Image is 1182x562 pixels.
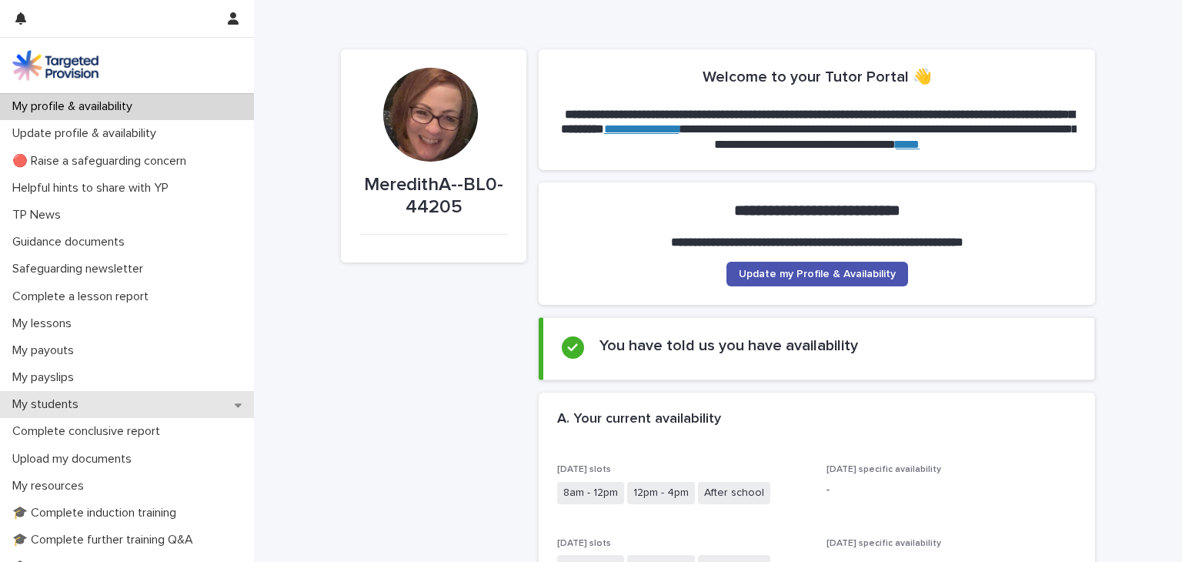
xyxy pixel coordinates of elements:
p: My students [6,397,91,412]
span: 12pm - 4pm [627,482,695,504]
p: My payouts [6,343,86,358]
p: My profile & availability [6,99,145,114]
p: Helpful hints to share with YP [6,181,181,196]
p: My resources [6,479,96,493]
span: [DATE] slots [557,539,611,548]
span: [DATE] slots [557,465,611,474]
span: Update my Profile & Availability [739,269,896,279]
p: MeredithA--BL0-44205 [359,174,508,219]
p: My payslips [6,370,86,385]
p: Safeguarding newsletter [6,262,155,276]
p: Complete conclusive report [6,424,172,439]
p: 🎓 Complete further training Q&A [6,533,205,547]
p: Update profile & availability [6,126,169,141]
p: TP News [6,208,73,222]
a: Update my Profile & Availability [726,262,908,286]
h2: You have told us you have availability [599,336,858,355]
span: After school [698,482,770,504]
span: [DATE] specific availability [826,465,941,474]
h2: A. Your current availability [557,411,721,428]
p: Upload my documents [6,452,144,467]
p: 🔴 Raise a safeguarding concern [6,154,199,169]
span: [DATE] specific availability [826,539,941,548]
p: 🎓 Complete induction training [6,506,189,520]
p: - [826,482,1077,498]
span: 8am - 12pm [557,482,624,504]
img: M5nRWzHhSzIhMunXDL62 [12,50,98,81]
p: My lessons [6,316,84,331]
h2: Welcome to your Tutor Portal 👋 [703,68,932,86]
p: Guidance documents [6,235,137,249]
p: Complete a lesson report [6,289,161,304]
